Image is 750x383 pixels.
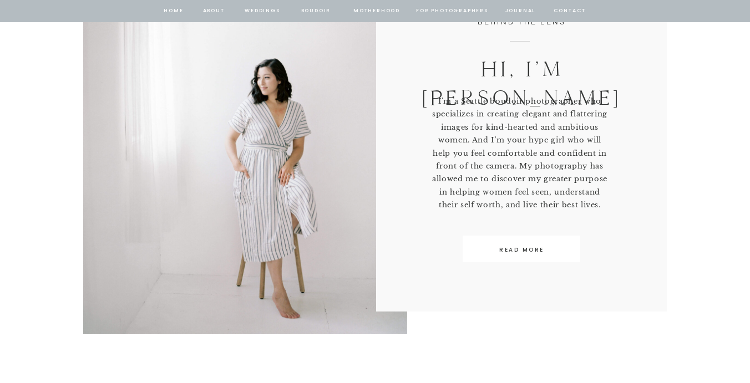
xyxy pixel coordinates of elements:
a: journal [503,6,538,16]
a: home [163,6,184,16]
a: contact [552,6,587,16]
a: READ MORE [471,245,572,255]
a: Motherhood [353,6,399,16]
p: I'm a Seattle boudoir photographer who specializes in creating elegant and flattering images for ... [430,95,610,210]
a: for photographers [416,6,488,16]
p: Hi, I’m [PERSON_NAME] [420,54,623,80]
a: about [202,6,225,16]
h3: behind the lens [467,16,576,28]
a: BOUDOIR [300,6,332,16]
a: Weddings [244,6,281,16]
